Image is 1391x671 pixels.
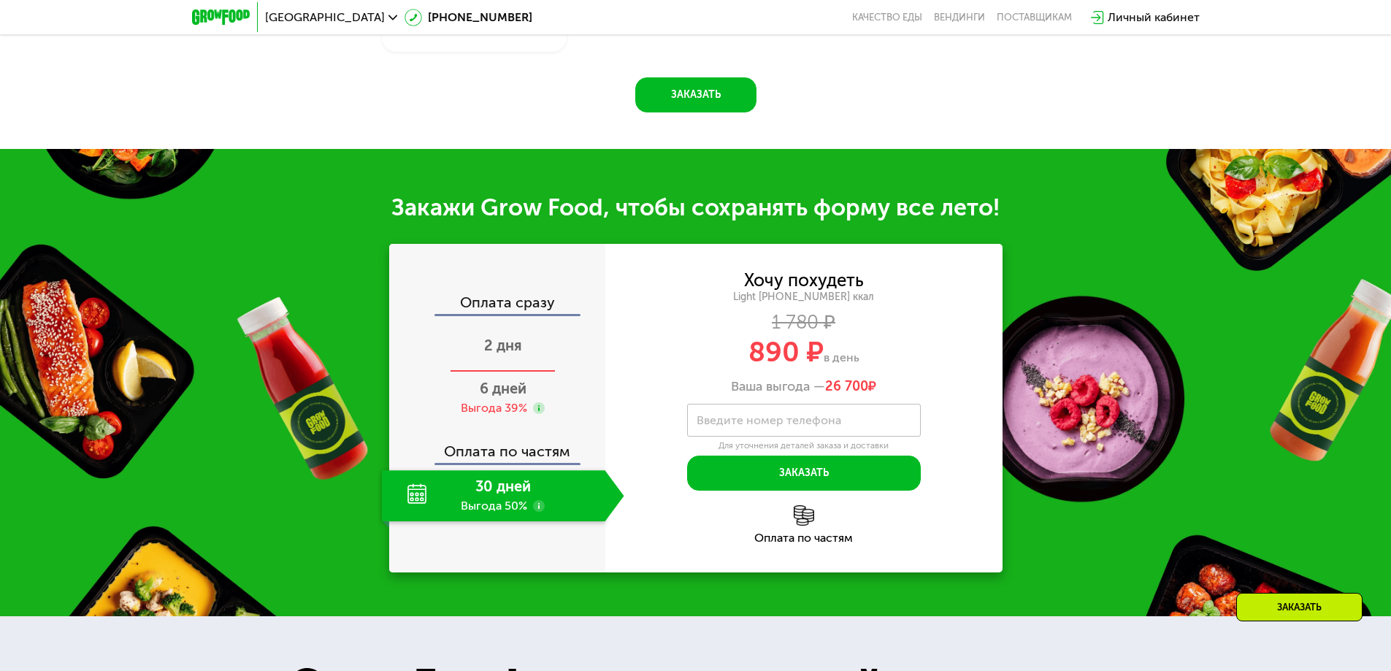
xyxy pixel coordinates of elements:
img: l6xcnZfty9opOoJh.png [794,505,814,526]
span: 890 ₽ [748,335,824,369]
div: Выгода 39% [461,400,527,416]
span: 6 дней [480,380,526,397]
div: Оплата сразу [391,295,605,314]
span: ₽ [825,379,876,395]
div: 1 780 ₽ [605,315,1003,331]
a: Вендинги [934,12,985,23]
a: Качество еды [852,12,922,23]
span: в день [824,350,859,364]
a: [PHONE_NUMBER] [405,9,532,26]
div: Оплата по частям [391,429,605,463]
div: Заказать [1236,593,1363,621]
button: Заказать [635,77,756,112]
span: 2 дня [484,337,522,354]
div: Для уточнения деталей заказа и доставки [687,440,921,452]
button: Заказать [687,456,921,491]
span: 26 700 [825,378,868,394]
div: Оплата по частям [605,532,1003,544]
div: поставщикам [997,12,1072,23]
div: Light [PHONE_NUMBER] ккал [605,291,1003,304]
div: Хочу похудеть [744,272,864,288]
div: Ваша выгода — [605,379,1003,395]
div: Личный кабинет [1108,9,1200,26]
span: [GEOGRAPHIC_DATA] [265,12,385,23]
label: Введите номер телефона [697,416,841,424]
